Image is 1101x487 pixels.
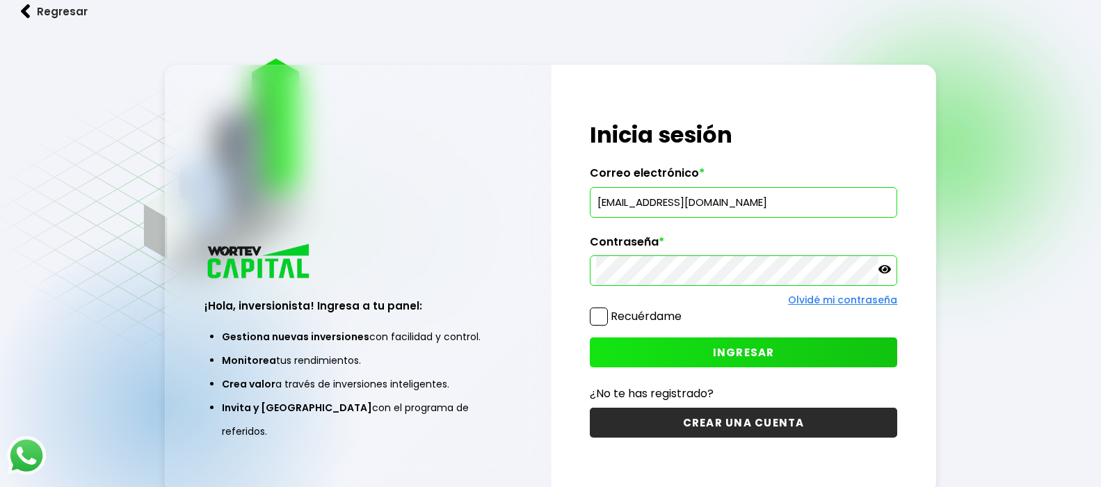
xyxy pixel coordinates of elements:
li: con facilidad y control. [222,325,495,349]
h1: Inicia sesión [590,118,897,152]
a: Olvidé mi contraseña [788,293,897,307]
span: Crea valor [222,377,275,391]
button: CREAR UNA CUENTA [590,408,897,438]
button: INGRESAR [590,337,897,367]
img: logo_wortev_capital [204,242,314,283]
li: a través de inversiones inteligentes. [222,372,495,396]
span: Monitorea [222,353,276,367]
label: Recuérdame [611,308,682,324]
span: INGRESAR [713,345,775,360]
p: ¿No te has registrado? [590,385,897,402]
input: hola@wortev.capital [596,188,891,217]
label: Correo electrónico [590,166,897,187]
a: ¿No te has registrado?CREAR UNA CUENTA [590,385,897,438]
label: Contraseña [590,235,897,256]
h3: ¡Hola, inversionista! Ingresa a tu panel: [204,298,512,314]
span: Invita y [GEOGRAPHIC_DATA] [222,401,372,415]
img: flecha izquierda [21,4,31,19]
span: Gestiona nuevas inversiones [222,330,369,344]
li: con el programa de referidos. [222,396,495,443]
li: tus rendimientos. [222,349,495,372]
img: logos_whatsapp-icon.242b2217.svg [7,436,46,475]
